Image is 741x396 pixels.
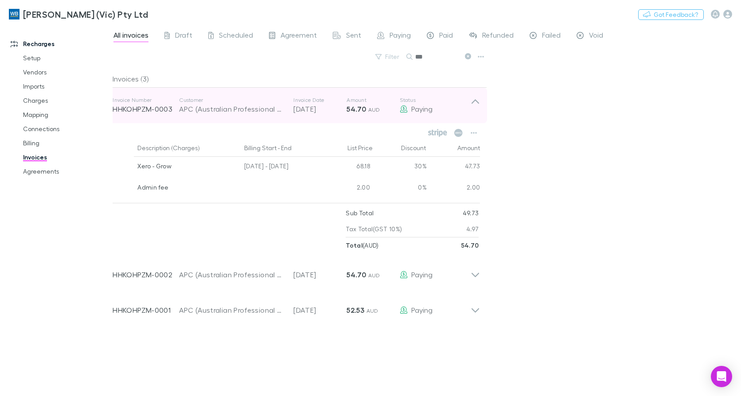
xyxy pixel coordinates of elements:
strong: 52.53 [347,306,364,314]
div: HHKOHPZM-0001APC (Australian Professional Contracting) Pty Ltd[DATE]52.53 AUDPaying [105,289,487,324]
a: [PERSON_NAME] (Vic) Pty Ltd [4,4,153,25]
div: APC (Australian Professional Contracting) Pty Ltd [179,305,285,315]
h3: [PERSON_NAME] (Vic) Pty Ltd [23,9,148,19]
a: Recharges [2,37,117,51]
p: [DATE] [293,104,347,114]
p: Invoice Number [113,97,179,104]
span: Void [589,31,603,42]
div: 68.18 [320,157,374,178]
a: Billing [14,136,117,150]
span: Sent [346,31,361,42]
p: Customer [179,97,285,104]
span: All invoices [113,31,148,42]
span: AUD [368,272,380,279]
a: Vendors [14,65,117,79]
span: Scheduled [219,31,253,42]
a: Connections [14,122,117,136]
div: Invoice NumberHHKOHPZM-0003CustomerAPC (Australian Professional Contracting) Pty LtdInvoice Date[... [105,88,487,123]
div: 0% [374,178,427,199]
div: HHKOHPZM-0002APC (Australian Professional Contracting) Pty Ltd[DATE]54.70 AUDPaying [105,253,487,289]
a: Charges [14,93,117,108]
div: APC (Australian Professional Contracting) Pty Ltd [179,104,285,114]
strong: 54.70 [347,105,366,113]
p: HHKOHPZM-0002 [113,269,179,280]
p: [DATE] [293,305,347,315]
strong: 54.70 [347,270,366,279]
p: Sub Total [346,205,374,221]
span: AUD [368,106,380,113]
strong: Total [346,241,363,249]
span: Refunded [482,31,514,42]
div: Xero - Grow [137,157,237,175]
p: Status [400,97,471,104]
span: Paying [411,105,433,113]
strong: 54.70 [461,241,479,249]
span: Paid [439,31,453,42]
div: 2.00 [427,178,480,199]
span: Paying [411,306,433,314]
p: Tax Total (GST 10%) [346,221,402,237]
span: Draft [175,31,192,42]
a: Invoices [14,150,117,164]
p: Amount [347,97,400,104]
div: 2.00 [320,178,374,199]
div: APC (Australian Professional Contracting) Pty Ltd [179,269,285,280]
div: Admin fee [137,178,237,197]
span: Agreement [281,31,317,42]
p: Invoice Date [293,97,347,104]
span: Failed [542,31,561,42]
a: Setup [14,51,117,65]
div: Open Intercom Messenger [711,366,732,387]
p: [DATE] [293,269,347,280]
a: Agreements [14,164,117,179]
div: 30% [374,157,427,178]
span: Paying [411,270,433,279]
button: Filter [371,51,405,62]
p: HHKOHPZM-0001 [113,305,179,315]
p: HHKOHPZM-0003 [113,104,179,114]
button: Got Feedback? [638,9,704,20]
p: 49.73 [463,205,479,221]
div: [DATE] - [DATE] [241,157,320,178]
p: ( AUD ) [346,237,378,253]
span: AUD [367,307,378,314]
p: 4.97 [466,221,479,237]
span: Paying [390,31,411,42]
a: Mapping [14,108,117,122]
img: William Buck (Vic) Pty Ltd's Logo [9,9,19,19]
div: 47.73 [427,157,480,178]
a: Imports [14,79,117,93]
